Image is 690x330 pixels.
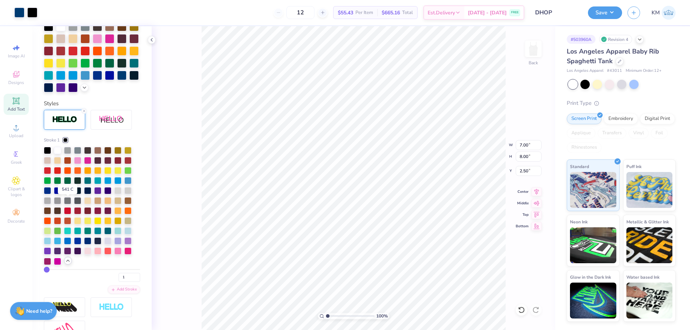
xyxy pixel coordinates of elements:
[8,80,24,85] span: Designs
[4,186,29,197] span: Clipart & logos
[355,9,373,17] span: Per Item
[640,113,675,124] div: Digital Print
[629,128,649,139] div: Vinyl
[99,115,124,124] img: Shadow
[570,227,616,263] img: Neon Ink
[58,184,77,194] div: 541 C
[52,302,77,313] img: 3d Illusion
[44,99,140,108] div: Styles
[607,68,622,74] span: # 43011
[26,308,52,315] strong: Need help?
[588,6,622,19] button: Save
[567,128,595,139] div: Applique
[9,133,23,139] span: Upload
[626,273,659,281] span: Water based Ink
[626,68,662,74] span: Minimum Order: 12 +
[570,273,611,281] span: Glow in the Dark Ink
[44,137,60,143] span: Stroke 1
[286,6,314,19] input: – –
[567,47,659,65] span: Los Angeles Apparel Baby Rib Spaghetti Tank
[516,201,529,206] span: Middle
[598,128,626,139] div: Transfers
[570,163,589,170] span: Standard
[652,9,660,17] span: KM
[8,218,25,224] span: Decorate
[376,313,388,319] span: 100 %
[626,172,673,208] img: Puff Ink
[511,10,519,15] span: FREE
[570,172,616,208] img: Standard
[108,285,140,294] div: Add Stroke
[567,35,595,44] div: # 503960A
[567,142,602,153] div: Rhinestones
[651,128,668,139] div: Foil
[428,9,455,17] span: Est. Delivery
[567,113,602,124] div: Screen Print
[99,303,124,311] img: Negative Space
[8,53,25,59] span: Image AI
[530,5,583,20] input: Untitled Design
[626,218,669,226] span: Metallic & Glitter Ink
[516,224,529,229] span: Bottom
[382,9,400,17] span: $665.16
[570,283,616,319] img: Glow in the Dark Ink
[626,227,673,263] img: Metallic & Glitter Ink
[626,163,641,170] span: Puff Ink
[516,189,529,194] span: Center
[652,6,676,20] a: KM
[567,68,603,74] span: Los Angeles Apparel
[11,159,22,165] span: Greek
[338,9,353,17] span: $55.43
[570,218,588,226] span: Neon Ink
[468,9,507,17] span: [DATE] - [DATE]
[529,60,538,66] div: Back
[567,99,676,107] div: Print Type
[526,42,540,56] img: Back
[626,283,673,319] img: Water based Ink
[516,212,529,217] span: Top
[52,116,77,124] img: Stroke
[402,9,413,17] span: Total
[662,6,676,20] img: Karl Michael Narciza
[604,113,638,124] div: Embroidery
[8,106,25,112] span: Add Text
[599,35,632,44] div: Revision 4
